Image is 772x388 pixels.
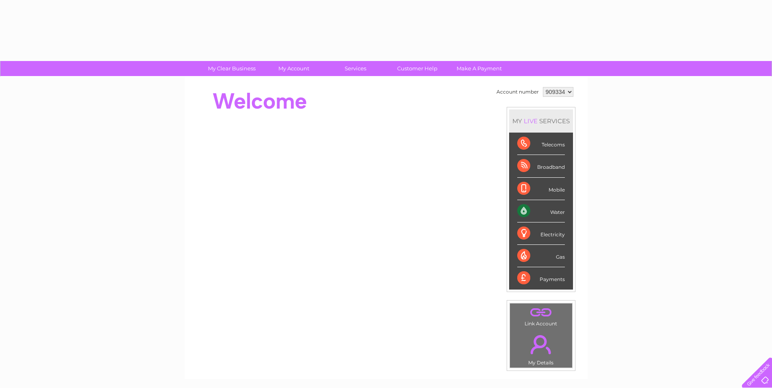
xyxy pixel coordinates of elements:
a: My Clear Business [198,61,265,76]
a: . [512,305,570,320]
a: Services [322,61,389,76]
div: Broadband [517,155,565,177]
td: Link Account [510,303,573,329]
div: Mobile [517,178,565,200]
div: MY SERVICES [509,109,573,133]
div: Gas [517,245,565,267]
a: . [512,330,570,359]
div: Electricity [517,222,565,245]
div: LIVE [522,117,539,125]
td: Account number [494,85,541,99]
div: Telecoms [517,133,565,155]
a: My Account [260,61,327,76]
div: Payments [517,267,565,289]
div: Water [517,200,565,222]
a: Customer Help [384,61,451,76]
a: Make A Payment [446,61,513,76]
td: My Details [510,328,573,368]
